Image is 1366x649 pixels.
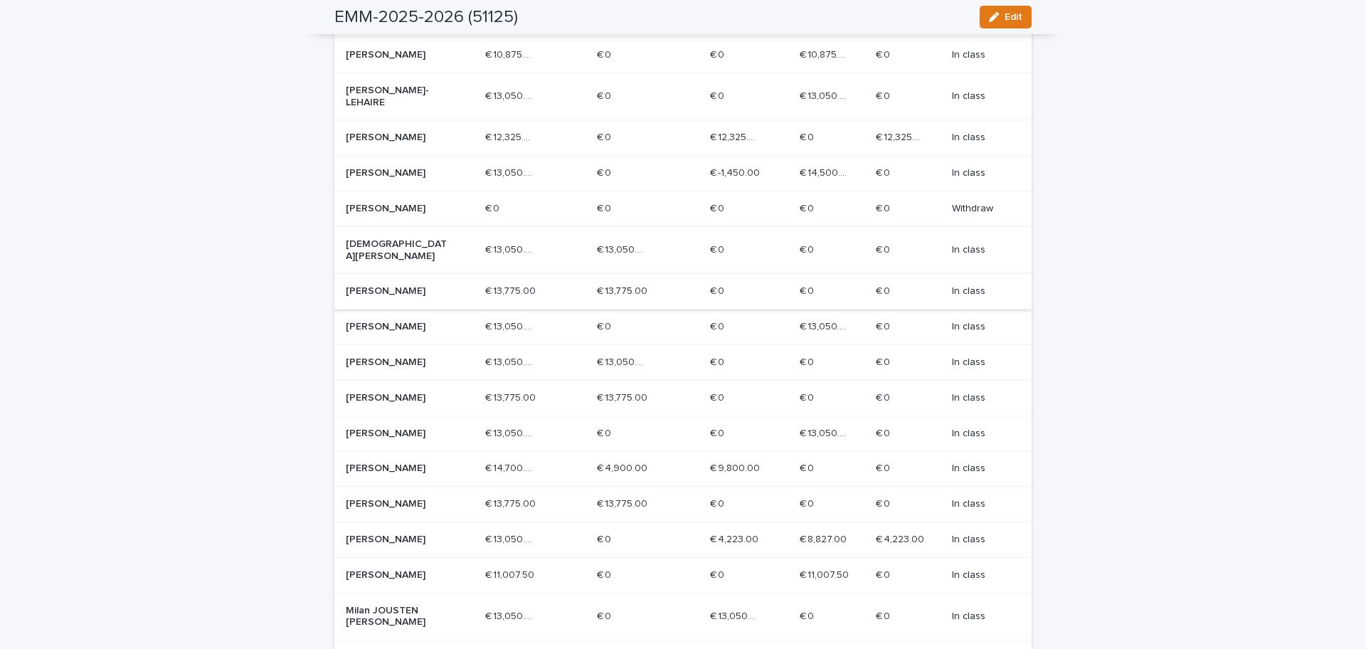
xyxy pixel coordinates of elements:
[597,129,614,144] p: € 0
[952,132,1009,144] p: In class
[800,318,853,333] p: € 13,050.00
[952,569,1009,581] p: In class
[710,164,763,179] p: € -1,450.00
[952,534,1009,546] p: In class
[346,49,448,61] p: [PERSON_NAME]
[334,557,1032,593] tr: [PERSON_NAME]€ 11,007.50€ 11,007.50 € 0€ 0 € 0€ 0 € 11,007.50€ 11,007.50 € 0€ 0 In class
[597,425,614,440] p: € 0
[952,428,1009,440] p: In class
[346,285,448,297] p: [PERSON_NAME]
[334,487,1032,522] tr: [PERSON_NAME]€ 13,775.00€ 13,775.00 € 13,775.00€ 13,775.00 € 0€ 0 € 0€ 0 € 0€ 0 In class
[952,498,1009,510] p: In class
[334,344,1032,380] tr: [PERSON_NAME]€ 13,050.00€ 13,050.00 € 13,050.00€ 13,050.00 € 0€ 0 € 0€ 0 € 0€ 0 In class
[876,200,893,215] p: € 0
[876,608,893,623] p: € 0
[800,129,817,144] p: € 0
[952,244,1009,256] p: In class
[346,569,448,581] p: [PERSON_NAME]
[597,389,650,404] p: € 13,775.00
[485,495,539,510] p: € 13,775.00
[485,46,539,61] p: € 10,875.00
[597,608,614,623] p: € 0
[876,425,893,440] p: € 0
[710,566,727,581] p: € 0
[597,354,650,369] p: € 13,050.00
[800,241,817,256] p: € 0
[876,495,893,510] p: € 0
[334,73,1032,120] tr: [PERSON_NAME]-LEHAIRE€ 13,050.00€ 13,050.00 € 0€ 0 € 0€ 0 € 13,050.00€ 13,050.00 € 0€ 0 In class
[710,88,727,102] p: € 0
[710,531,761,546] p: € 4,223.00
[597,200,614,215] p: € 0
[485,608,539,623] p: € 13,050.00
[800,283,817,297] p: € 0
[334,416,1032,451] tr: [PERSON_NAME]€ 13,050.00€ 13,050.00 € 0€ 0 € 0€ 0 € 13,050.00€ 13,050.00 € 0€ 0 In class
[334,7,518,28] h2: EMM-2025-2026 (51125)
[597,164,614,179] p: € 0
[800,608,817,623] p: € 0
[800,566,852,581] p: € 11,007.50
[710,425,727,440] p: € 0
[597,531,614,546] p: € 0
[876,46,893,61] p: € 0
[346,85,448,109] p: [PERSON_NAME]-LEHAIRE
[334,274,1032,310] tr: [PERSON_NAME]€ 13,775.00€ 13,775.00 € 13,775.00€ 13,775.00 € 0€ 0 € 0€ 0 € 0€ 0 In class
[485,283,539,297] p: € 13,775.00
[334,120,1032,156] tr: [PERSON_NAME]€ 12,325.00€ 12,325.00 € 0€ 0 € 12,325.00€ 12,325.00 € 0€ 0 € 12,325.00€ 12,325.00 I...
[710,200,727,215] p: € 0
[334,451,1032,487] tr: [PERSON_NAME]€ 14,700.00€ 14,700.00 € 4,900.00€ 4,900.00 € 9,800.00€ 9,800.00 € 0€ 0 € 0€ 0 In class
[952,611,1009,623] p: In class
[980,6,1032,28] button: Edit
[876,241,893,256] p: € 0
[334,593,1032,640] tr: Milan JOUSTEN [PERSON_NAME]€ 13,050.00€ 13,050.00 € 0€ 0 € 13,050.00€ 13,050.00 € 0€ 0 € 0€ 0 In ...
[876,164,893,179] p: € 0
[485,566,537,581] p: € 11,007.50
[485,318,539,333] p: € 13,050.00
[346,498,448,510] p: [PERSON_NAME]
[597,241,650,256] p: € 13,050.00
[710,129,763,144] p: € 12,325.00
[346,238,448,263] p: [DEMOGRAPHIC_DATA][PERSON_NAME]
[952,392,1009,404] p: In class
[710,283,727,297] p: € 0
[710,46,727,61] p: € 0
[710,495,727,510] p: € 0
[952,285,1009,297] p: In class
[334,37,1032,73] tr: [PERSON_NAME]€ 10,875.00€ 10,875.00 € 0€ 0 € 0€ 0 € 10,875.00€ 10,875.00 € 0€ 0 In class
[597,88,614,102] p: € 0
[952,463,1009,475] p: In class
[346,357,448,369] p: [PERSON_NAME]
[346,392,448,404] p: [PERSON_NAME]
[485,389,539,404] p: € 13,775.00
[597,318,614,333] p: € 0
[485,531,539,546] p: € 13,050.00
[485,241,539,256] p: € 13,050.00
[710,460,763,475] p: € 9,800.00
[800,425,853,440] p: € 13,050.00
[952,357,1009,369] p: In class
[876,88,893,102] p: € 0
[800,164,853,179] p: € 14,500.00
[597,460,650,475] p: € 4,900.00
[597,495,650,510] p: € 13,775.00
[952,321,1009,333] p: In class
[346,463,448,475] p: [PERSON_NAME]
[346,203,448,215] p: [PERSON_NAME]
[485,129,539,144] p: € 12,325.00
[710,608,763,623] p: € 13,050.00
[334,380,1032,416] tr: [PERSON_NAME]€ 13,775.00€ 13,775.00 € 13,775.00€ 13,775.00 € 0€ 0 € 0€ 0 € 0€ 0 In class
[597,46,614,61] p: € 0
[876,129,929,144] p: € 12,325.00
[485,88,539,102] p: € 13,050.00
[952,167,1009,179] p: In class
[346,132,448,144] p: [PERSON_NAME]
[800,389,817,404] p: € 0
[876,389,893,404] p: € 0
[334,522,1032,557] tr: [PERSON_NAME]€ 13,050.00€ 13,050.00 € 0€ 0 € 4,223.00€ 4,223.00 € 8,827.00€ 8,827.00 € 4,223.00€ ...
[952,203,1009,215] p: Withdraw
[597,283,650,297] p: € 13,775.00
[485,460,539,475] p: € 14,700.00
[346,605,448,629] p: Milan JOUSTEN [PERSON_NAME]
[800,88,853,102] p: € 13,050.00
[346,321,448,333] p: [PERSON_NAME]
